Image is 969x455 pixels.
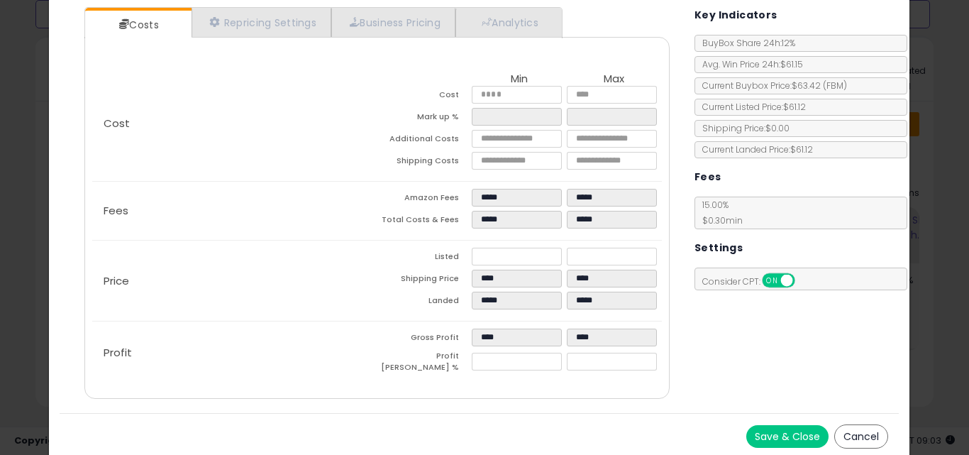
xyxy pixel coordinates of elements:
[377,130,472,152] td: Additional Costs
[792,275,815,287] span: OFF
[746,425,829,448] button: Save & Close
[694,239,743,257] h5: Settings
[331,8,455,37] a: Business Pricing
[694,168,721,186] h5: Fees
[92,275,377,287] p: Price
[377,152,472,174] td: Shipping Costs
[377,189,472,211] td: Amazon Fees
[92,347,377,358] p: Profit
[377,211,472,233] td: Total Costs & Fees
[377,86,472,108] td: Cost
[377,108,472,130] td: Mark up %
[694,6,777,24] h5: Key Indicators
[377,248,472,270] td: Listed
[695,37,795,49] span: BuyBox Share 24h: 12%
[377,351,472,377] td: Profit [PERSON_NAME] %
[695,101,806,113] span: Current Listed Price: $61.12
[823,80,847,92] span: ( FBM )
[377,329,472,351] td: Gross Profit
[695,122,790,134] span: Shipping Price: $0.00
[192,8,332,37] a: Repricing Settings
[695,80,847,92] span: Current Buybox Price:
[834,424,888,449] button: Cancel
[85,11,190,39] a: Costs
[792,80,847,92] span: $63.42
[92,118,377,129] p: Cost
[455,8,560,37] a: Analytics
[695,58,803,70] span: Avg. Win Price 24h: $61.15
[567,73,662,86] th: Max
[695,143,813,155] span: Current Landed Price: $61.12
[472,73,567,86] th: Min
[695,275,814,287] span: Consider CPT:
[377,270,472,292] td: Shipping Price
[92,205,377,216] p: Fees
[695,199,743,226] span: 15.00 %
[695,214,743,226] span: $0.30 min
[763,275,781,287] span: ON
[377,292,472,314] td: Landed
